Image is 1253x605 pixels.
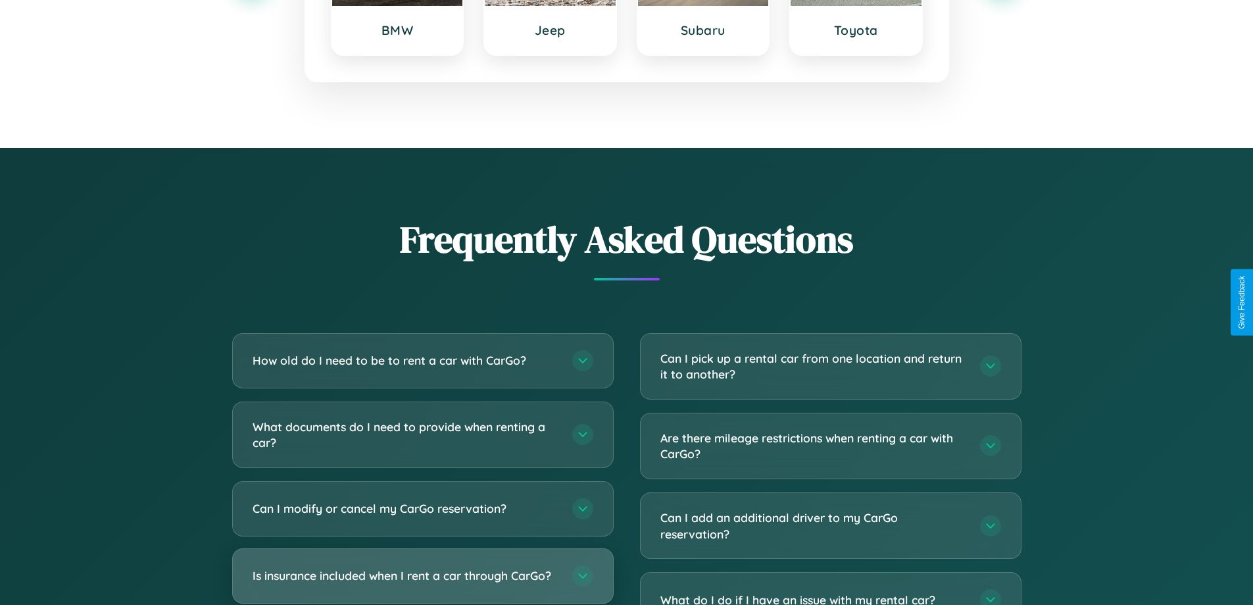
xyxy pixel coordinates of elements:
h3: How old do I need to be to rent a car with CarGo? [253,352,559,369]
h3: Are there mileage restrictions when renting a car with CarGo? [660,430,967,462]
h3: Jeep [498,22,602,38]
h3: What documents do I need to provide when renting a car? [253,419,559,451]
div: Give Feedback [1237,276,1246,329]
h3: Is insurance included when I rent a car through CarGo? [253,567,559,584]
h3: BMW [345,22,450,38]
h3: Can I add an additional driver to my CarGo reservation? [660,510,967,542]
h3: Can I pick up a rental car from one location and return it to another? [660,350,967,382]
h3: Can I modify or cancel my CarGo reservation? [253,500,559,517]
h2: Frequently Asked Questions [232,214,1021,265]
h3: Toyota [804,22,908,38]
h3: Subaru [651,22,756,38]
